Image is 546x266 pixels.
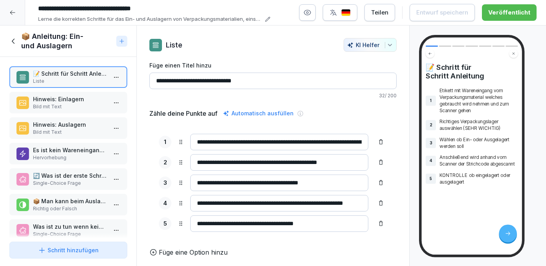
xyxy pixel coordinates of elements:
[33,120,107,129] p: Hinweis: Auslagern
[21,32,113,51] h1: 📦 Anleitung: Ein- und Auslagern
[9,92,127,113] div: Hinweis: EinlagernBild mit Text
[347,42,393,48] div: KI Helfer
[164,219,167,228] p: 5
[426,63,518,80] h4: 📝 Schritt für Schritt Anleitung
[430,98,432,104] p: 1
[38,15,263,23] p: Lerne die korrekten Schritte für das Ein- und Auslagern von Verpackungsmaterialien, einschließlic...
[33,95,107,103] p: Hinweis: Einlagern
[33,69,107,78] p: 📝 Schritt für Schritt Anleitung
[33,180,107,187] p: Single-Choice Frage
[149,109,217,118] h5: Zähle deine Punkte auf
[33,171,107,180] p: 🔄 Was ist der erste Schritt beim Ein- oder Auslagern von Verpackungsmaterial?
[429,176,432,182] p: 5
[439,137,518,150] p: Wählen ob Ein- oder Ausgelagert werden soll
[33,231,107,238] p: Single-Choice Frage
[163,199,167,208] p: 4
[9,66,127,88] div: 📝 Schritt für Schritt AnleitungListe
[9,194,127,215] div: 📦 Man kann beim Auslagern von Verpackungsmaterial mehrere Stücke gleichzeitig auslagern.Richtig o...
[416,8,468,17] div: Entwurf speichern
[439,154,518,168] p: Anschließend wird anhand vom Scanner der Strichcode abgescannt
[439,87,518,114] p: Etikett mit Wareneingang vom Verpackungsmaterial welches gebraucht wird nehmen und zum Scanner gehen
[341,9,351,16] img: de.svg
[166,40,182,50] p: Liste
[344,38,397,52] button: KI Helfer
[410,4,475,21] button: Entwurf speichern
[371,8,388,17] div: Teilen
[439,172,518,186] p: KONTROLLE ob eingelagert oder ausgelagert
[430,122,432,128] p: 2
[482,4,537,21] button: Veröffentlicht
[488,8,530,17] div: Veröffentlicht
[33,146,107,154] p: Es ist kein Wareneingangs Etikett verfügbar?
[9,143,127,164] div: Es ist kein Wareneingangs Etikett verfügbar?Hervorhebung
[164,179,167,188] p: 3
[38,246,99,254] div: Schritt hinzufügen
[149,92,397,99] p: 32 / 200
[164,158,167,167] p: 2
[33,154,107,161] p: Hervorhebung
[33,205,107,212] p: Richtig oder Falsch
[9,168,127,190] div: 🔄 Was ist der erste Schritt beim Ein- oder Auslagern von Verpackungsmaterial?Single-Choice Frage
[33,222,107,231] p: Was ist zu tun wenn kein Wareneingangsetikett verfügbar ist?
[221,109,295,118] div: Automatisch ausfüllen
[33,129,107,136] p: Bild mit Text
[33,197,107,205] p: 📦 Man kann beim Auslagern von Verpackungsmaterial mehrere Stücke gleichzeitig auslagern.
[439,118,518,132] p: Richtiges Verpackungslager auswählen (SEHR WICHTIG)
[159,248,228,257] p: Füge eine Option hinzu
[429,140,432,146] p: 3
[164,138,166,147] p: 1
[9,219,127,241] div: Was ist zu tun wenn kein Wareneingangsetikett verfügbar ist?Single-Choice Frage
[429,158,432,164] p: 4
[364,4,395,21] button: Teilen
[9,242,127,259] button: Schritt hinzufügen
[9,117,127,139] div: Hinweis: AuslagernBild mit Text
[33,103,107,110] p: Bild mit Text
[33,78,107,85] p: Liste
[149,61,397,69] label: Füge einen Titel hinzu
